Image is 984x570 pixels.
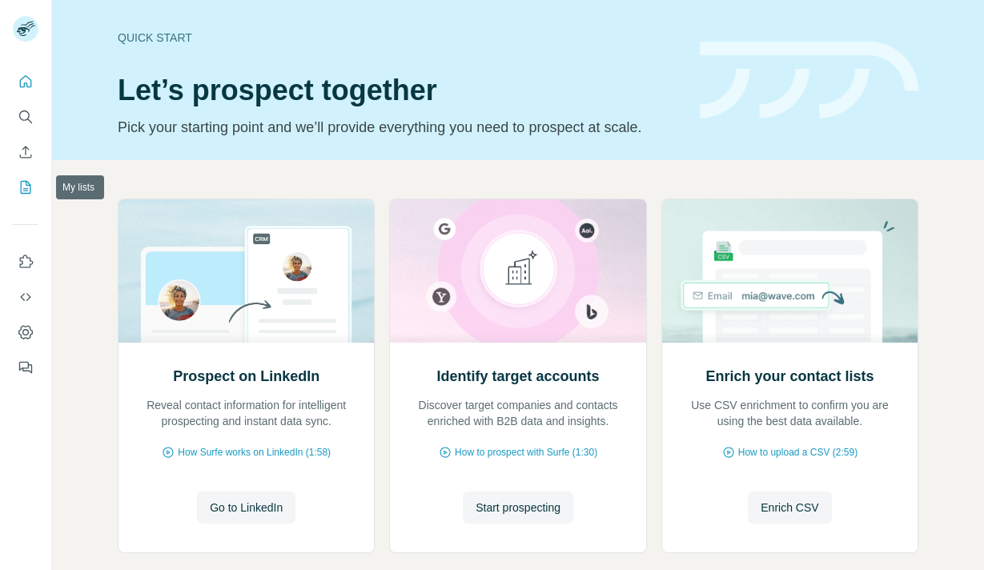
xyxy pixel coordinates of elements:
[705,365,874,387] h2: Enrich your contact lists
[173,365,319,387] h2: Prospect on LinkedIn
[661,199,918,343] img: Enrich your contact lists
[118,116,681,138] p: Pick your starting point and we’ll provide everything you need to prospect at scale.
[738,445,857,460] span: How to upload a CSV (2:59)
[406,397,629,429] p: Discover target companies and contacts enriched with B2B data and insights.
[13,173,38,202] button: My lists
[13,283,38,311] button: Use Surfe API
[436,365,599,387] h2: Identify target accounts
[476,500,560,516] span: Start prospecting
[700,42,918,119] img: banner
[118,30,681,46] div: Quick start
[210,500,283,516] span: Go to LinkedIn
[389,199,646,343] img: Identify target accounts
[13,102,38,131] button: Search
[118,74,681,106] h1: Let’s prospect together
[13,67,38,96] button: Quick start
[13,318,38,347] button: Dashboard
[13,138,38,167] button: Enrich CSV
[13,247,38,276] button: Use Surfe on LinkedIn
[761,500,818,516] span: Enrich CSV
[197,492,295,524] button: Go to LinkedIn
[135,397,358,429] p: Reveal contact information for intelligent prospecting and instant data sync.
[178,445,331,460] span: How Surfe works on LinkedIn (1:58)
[678,397,902,429] p: Use CSV enrichment to confirm you are using the best data available.
[463,492,573,524] button: Start prospecting
[13,353,38,382] button: Feedback
[748,492,831,524] button: Enrich CSV
[118,199,375,343] img: Prospect on LinkedIn
[455,445,597,460] span: How to prospect with Surfe (1:30)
